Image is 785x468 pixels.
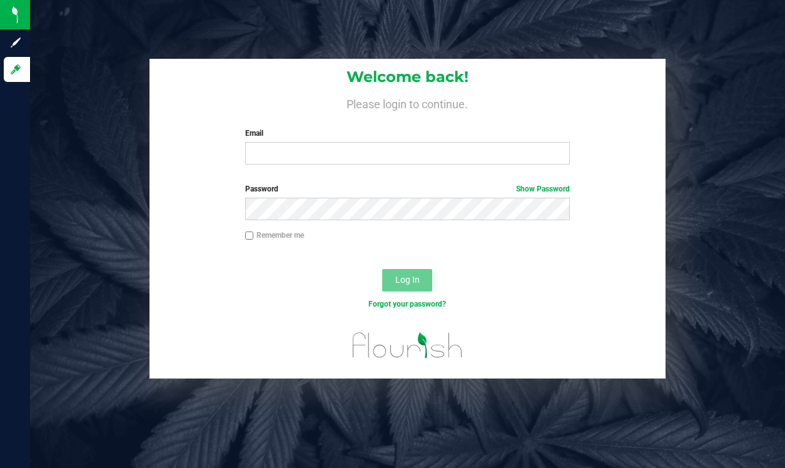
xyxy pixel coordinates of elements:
[395,275,420,285] span: Log In
[245,128,570,139] label: Email
[245,230,304,241] label: Remember me
[382,269,432,292] button: Log In
[516,185,570,193] a: Show Password
[9,63,22,76] inline-svg: Log in
[149,95,666,110] h4: Please login to continue.
[245,231,254,240] input: Remember me
[149,69,666,85] h1: Welcome back!
[9,36,22,49] inline-svg: Sign up
[245,185,278,193] span: Password
[343,323,472,368] img: flourish_logo.svg
[368,300,446,308] a: Forgot your password?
